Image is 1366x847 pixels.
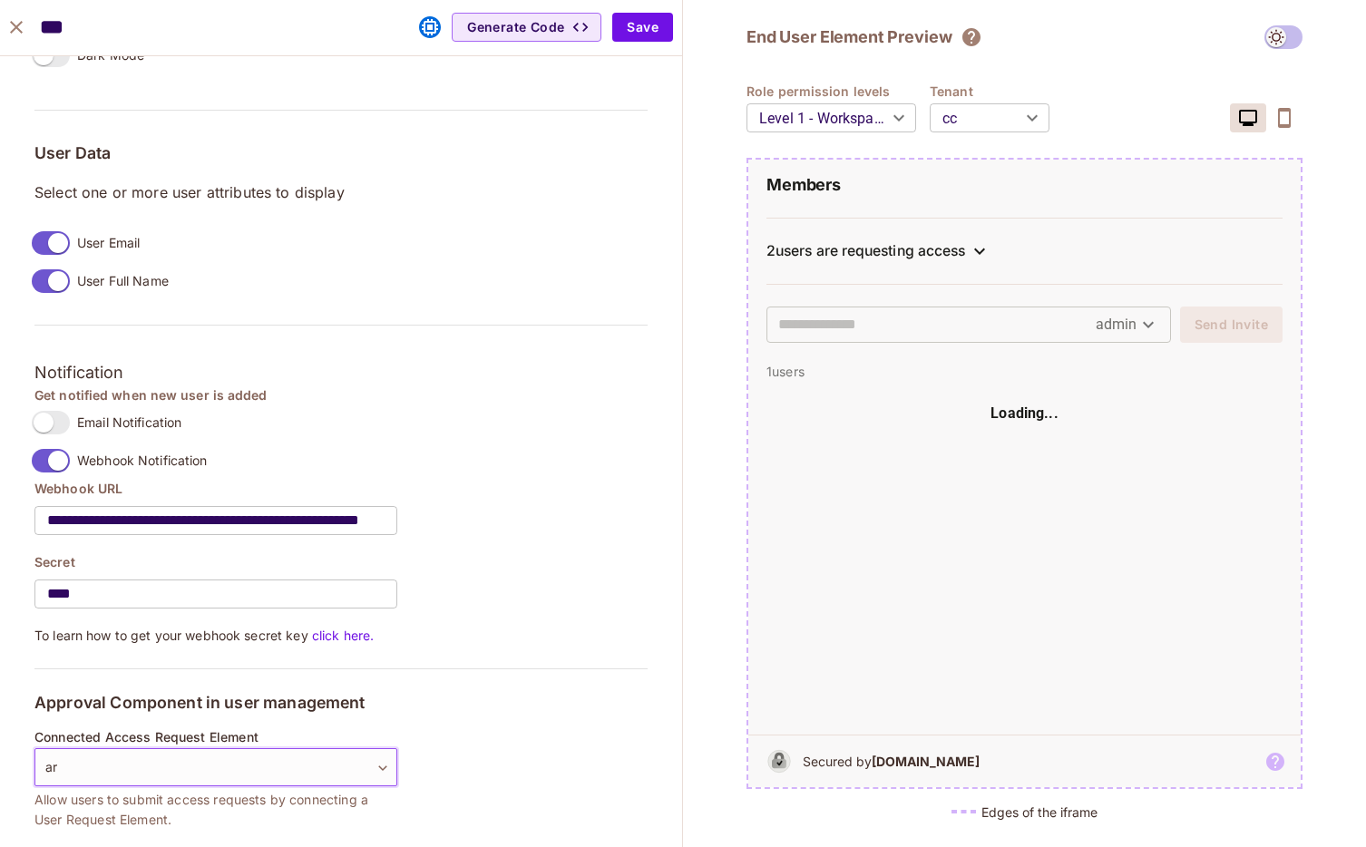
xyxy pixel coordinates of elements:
h4: Secret [34,553,648,570]
h4: Get notified when new user is added [34,386,648,404]
h5: Secured by [803,753,980,770]
b: [DOMAIN_NAME] [872,754,980,769]
h5: Edges of the iframe [981,803,1098,821]
h2: End User Element Preview [746,26,951,48]
span: Email Notification [77,414,181,431]
h5: User Data [34,144,648,162]
p: Select one or more user attributes to display [34,182,648,202]
p: 1 users [766,363,1283,380]
a: click here. [308,628,375,643]
div: admin [1096,310,1159,339]
button: Generate Code [452,13,601,42]
span: User Email [77,234,140,251]
p: To learn how to get your webhook secret key [34,627,648,644]
h5: Approval Component in user management [34,694,648,712]
svg: The element will only show tenant specific content. No user information will be visible across te... [961,26,982,48]
button: Send Invite [1180,307,1283,343]
span: Allow users to submit access requests by connecting a User Request Element. [34,790,397,830]
span: Connected Access Request Element [34,730,259,745]
h4: Role permission levels [746,83,930,100]
h4: Loading... [990,403,1059,424]
div: cc [930,92,1049,143]
span: Webhook Notification [77,452,208,469]
h4: Tenant [930,83,1063,100]
h3: Notification [34,359,648,386]
h4: Webhook URL [34,480,648,497]
div: Level 1 - Workspace Owner [746,92,916,143]
img: b&w logo [763,745,795,778]
span: User Full Name [77,272,169,289]
h2: Members [766,174,1283,196]
div: ar [34,748,397,786]
button: Save [612,13,673,42]
div: 2 users are requesting access [766,242,965,260]
svg: This element was embedded [419,16,441,38]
